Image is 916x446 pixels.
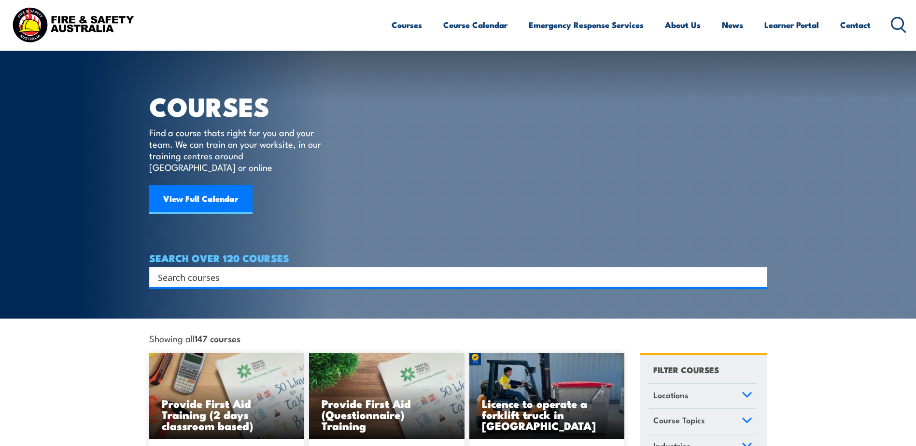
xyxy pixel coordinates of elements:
h4: SEARCH OVER 120 COURSES [149,252,767,263]
a: Emergency Response Services [529,12,644,38]
h3: Licence to operate a forklift truck in [GEOGRAPHIC_DATA] [482,398,612,431]
h4: FILTER COURSES [653,363,719,376]
a: About Us [665,12,701,38]
span: Showing all [149,333,240,343]
a: View Full Calendar [149,185,253,214]
strong: 147 courses [195,332,240,345]
h3: Provide First Aid Training (2 days classroom based) [162,398,292,431]
button: Search magnifier button [750,270,764,284]
input: Search input [158,270,746,284]
h3: Provide First Aid (Questionnaire) Training [322,398,452,431]
a: Learner Portal [764,12,819,38]
a: Provide First Aid Training (2 days classroom based) [149,353,305,440]
a: Locations [649,384,757,409]
a: Provide First Aid (Questionnaire) Training [309,353,465,440]
a: News [722,12,743,38]
img: Mental Health First Aid Training (Standard) – Blended Classroom [309,353,465,440]
a: Contact [840,12,871,38]
a: Course Calendar [443,12,507,38]
span: Locations [653,389,689,402]
img: Licence to operate a forklift truck Training [469,353,625,440]
img: Mental Health First Aid Training (Standard) – Classroom [149,353,305,440]
a: Courses [392,12,422,38]
a: Course Topics [649,409,757,434]
span: Course Topics [653,414,705,427]
h1: COURSES [149,95,335,117]
a: Licence to operate a forklift truck in [GEOGRAPHIC_DATA] [469,353,625,440]
p: Find a course thats right for you and your team. We can train on your worksite, in our training c... [149,126,325,173]
form: Search form [160,270,748,284]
